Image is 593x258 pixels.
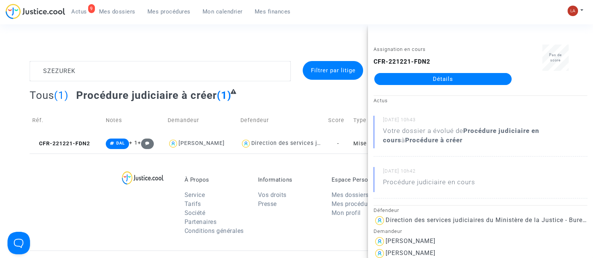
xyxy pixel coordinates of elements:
img: icon-user.svg [374,236,386,248]
img: icon-user.svg [374,215,386,227]
div: Votre dossier a évolué de à [383,126,587,145]
a: 9Actus [65,6,93,17]
a: Mes dossiers [332,191,369,198]
img: 3f9b7d9779f7b0ffc2b90d026f0682a9 [567,6,578,16]
a: Mes finances [249,6,297,17]
img: icon-user.svg [240,138,251,149]
small: Actus [374,98,388,103]
div: [PERSON_NAME] [179,140,225,146]
img: icon-user.svg [168,138,179,149]
span: + 1 [129,140,138,146]
div: 9 [88,4,95,13]
span: Pas de score [549,53,562,62]
small: [DATE] 10h43 [383,116,587,126]
span: Mes dossiers [99,8,135,15]
span: Procédure judiciaire à créer [76,89,217,101]
div: [PERSON_NAME] [386,249,435,257]
small: Demandeur [374,228,402,234]
td: Mise en cause de la responsabilité de l'Etat pour lenteur excessive de la Justice (sans requête) [351,134,438,154]
div: Direction des services judiciaires du Ministère de la Justice - Bureau FIP4 [251,140,459,146]
b: Procédure à créer [405,136,462,144]
td: Réf. [30,107,103,134]
a: Mes procédures [141,6,197,17]
div: [PERSON_NAME] [386,237,435,245]
img: logo-lg.svg [122,171,164,185]
span: (1) [54,89,69,101]
a: Tarifs [185,200,201,207]
span: Filtrer par litige [311,67,355,74]
span: - [337,140,339,147]
a: Détails [374,73,512,85]
a: Presse [258,200,277,207]
a: Mes dossiers [93,6,141,17]
a: Vos droits [258,191,287,198]
td: Notes [103,107,165,134]
td: Demandeur [165,107,238,134]
td: Type de dossier [351,107,438,134]
p: À Propos [185,176,247,183]
small: Assignation en cours [374,46,426,52]
span: + [138,140,154,146]
small: Défendeur [374,207,399,213]
span: CFR-221221-FDN2 [32,140,90,147]
td: Defendeur [238,107,326,134]
b: Procédure judiciaire en cours [383,127,539,144]
b: CFR-221221-FDN2 [374,58,430,65]
a: Service [185,191,205,198]
span: Mes finances [255,8,291,15]
span: Actus [71,8,87,15]
img: jc-logo.svg [6,4,65,19]
span: DAL [116,141,125,146]
p: Informations [258,176,320,183]
span: Tous [30,89,54,101]
a: Mes procédures [332,200,376,207]
iframe: Help Scout Beacon - Open [8,232,30,254]
small: [DATE] 10h42 [383,168,587,177]
span: (1) [217,89,231,101]
a: Mon profil [332,209,361,216]
a: Société [185,209,206,216]
span: Mon calendrier [203,8,243,15]
td: Score [326,107,351,134]
a: Mon calendrier [197,6,249,17]
span: Mes procédures [147,8,191,15]
p: Espace Personnel [332,176,394,183]
a: Conditions générales [185,227,244,234]
a: Partenaires [185,218,217,225]
p: Procédure judiciaire en cours [383,177,475,191]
